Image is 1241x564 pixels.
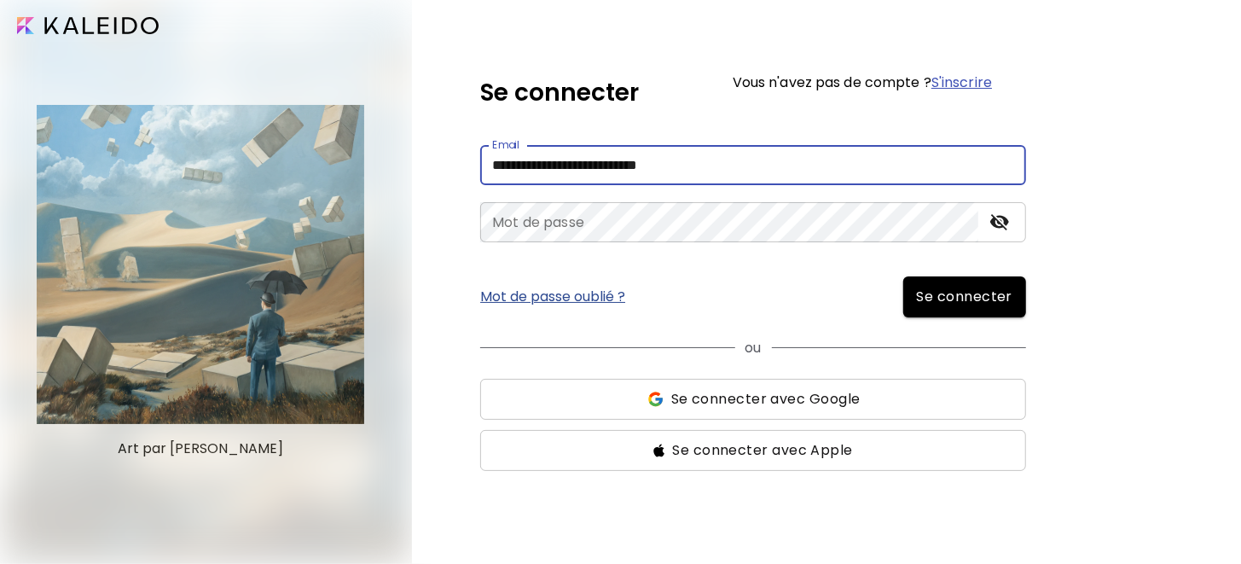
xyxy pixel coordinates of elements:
[733,76,992,90] h6: Vous n'avez pas de compte ?
[672,440,853,461] span: Se connecter avec Apple
[931,73,992,92] a: S'inscrire
[480,430,1026,471] button: ssSe connecter avec Apple
[647,391,664,408] img: ss
[480,75,639,111] h5: Se connecter
[917,287,1013,307] span: Se connecter
[903,276,1027,317] button: Se connecter
[671,389,861,410] span: Se connecter avec Google
[745,338,762,358] p: ou
[653,444,665,457] img: ss
[985,207,1014,236] button: toggle password visibility
[480,379,1026,420] button: ssSe connecter avec Google
[480,290,625,304] a: Mot de passe oublié ?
